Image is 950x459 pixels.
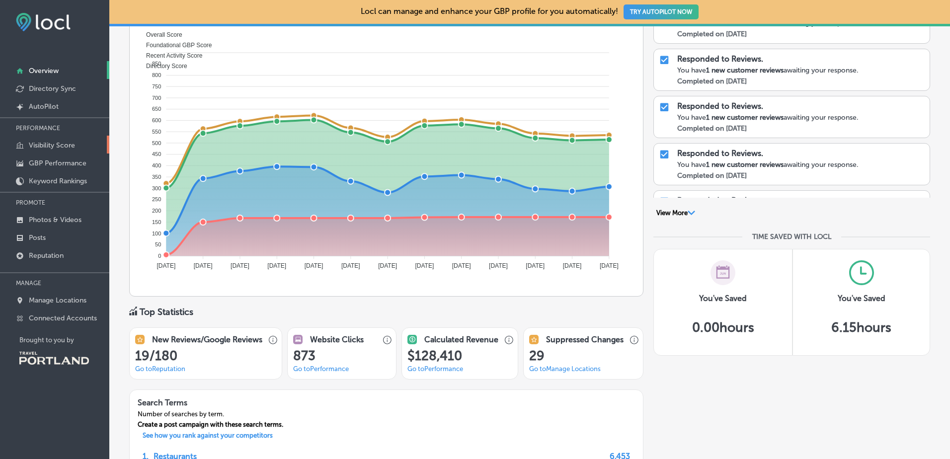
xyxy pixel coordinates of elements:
p: Responded to Reviews. [677,149,763,158]
h3: Suppressed Changes [546,335,624,344]
a: Go toReputation [135,365,185,373]
tspan: 50 [155,241,161,247]
h1: 873 [293,348,391,364]
tspan: 0 [158,253,161,259]
tspan: [DATE] [415,262,434,269]
button: View More [653,209,699,218]
div: Number of searches by term. [130,410,291,421]
div: You have awaiting your response. [677,66,925,75]
p: Brought to you by [19,336,109,344]
h5: 0.00 hours [692,320,754,335]
img: Travel Portland [19,352,89,365]
p: Reputation [29,251,64,260]
tspan: [DATE] [526,262,545,269]
tspan: 250 [152,196,161,202]
button: TRY AUTOPILOT NOW [624,4,699,19]
label: Completed on [DATE] [677,30,747,38]
img: fda3e92497d09a02dc62c9cd864e3231.png [16,13,71,31]
h3: New Reviews/Google Reviews [152,335,262,344]
label: Completed on [DATE] [677,171,747,180]
tspan: 700 [152,95,161,101]
tspan: [DATE] [194,262,213,269]
tspan: 150 [152,219,161,225]
tspan: [DATE] [452,262,471,269]
p: Connected Accounts [29,314,97,322]
div: You have awaiting your response. [677,160,925,169]
h1: 29 [529,348,637,364]
span: Overall Score [139,31,182,38]
span: Directory Score [139,63,187,70]
tspan: 750 [152,83,161,89]
h3: Website Clicks [310,335,364,344]
span: Recent Activity Score [139,52,202,59]
tspan: 500 [152,140,161,146]
tspan: 300 [152,185,161,191]
div: TIME SAVED WITH LOCL [752,232,831,241]
a: Go toManage Locations [529,365,601,373]
tspan: [DATE] [305,262,323,269]
p: Photos & Videos [29,216,81,224]
p: Manage Locations [29,296,86,305]
p: Responded to Reviews. [677,196,763,205]
strong: 1 new customer reviews [706,160,784,169]
p: Overview [29,67,59,75]
a: See how you rank against your competitors [135,432,281,442]
p: Posts [29,233,46,242]
tspan: [DATE] [489,262,508,269]
tspan: [DATE] [600,262,619,269]
h3: Search Terms [130,390,291,410]
p: AutoPilot [29,102,59,111]
tspan: [DATE] [378,262,397,269]
tspan: 400 [152,162,161,168]
tspan: [DATE] [267,262,286,269]
h1: $ 128,410 [407,348,512,364]
tspan: 550 [152,129,161,135]
tspan: 450 [152,151,161,157]
div: Top Statistics [140,306,193,317]
a: Go toPerformance [407,365,463,373]
label: Completed on [DATE] [677,124,747,133]
tspan: 100 [152,230,161,236]
div: Create a post campaign with these search terms. [130,421,291,431]
div: You have awaiting your response. [677,113,925,122]
h5: 6.15 hours [831,320,891,335]
a: Go toPerformance [293,365,349,373]
h1: 19/180 [135,348,276,364]
span: Foundational GBP Score [139,42,212,49]
p: Responded to Reviews. [677,101,763,111]
tspan: [DATE] [341,262,360,269]
tspan: 850 [152,61,161,67]
tspan: [DATE] [231,262,249,269]
tspan: 350 [152,174,161,180]
p: Keyword Rankings [29,177,87,185]
tspan: 650 [152,106,161,112]
h3: You've Saved [699,294,747,303]
p: Visibility Score [29,141,75,150]
strong: 1 new customer reviews [706,66,784,75]
h3: You've Saved [838,294,885,303]
tspan: 800 [152,72,161,78]
strong: 1 new customer reviews [706,113,784,122]
p: GBP Performance [29,159,86,167]
tspan: 200 [152,208,161,214]
p: Directory Sync [29,84,76,93]
label: Completed on [DATE] [677,77,747,85]
tspan: [DATE] [157,262,175,269]
tspan: 600 [152,117,161,123]
tspan: [DATE] [563,262,582,269]
p: Responded to Reviews. [677,54,763,64]
h3: Calculated Revenue [424,335,498,344]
